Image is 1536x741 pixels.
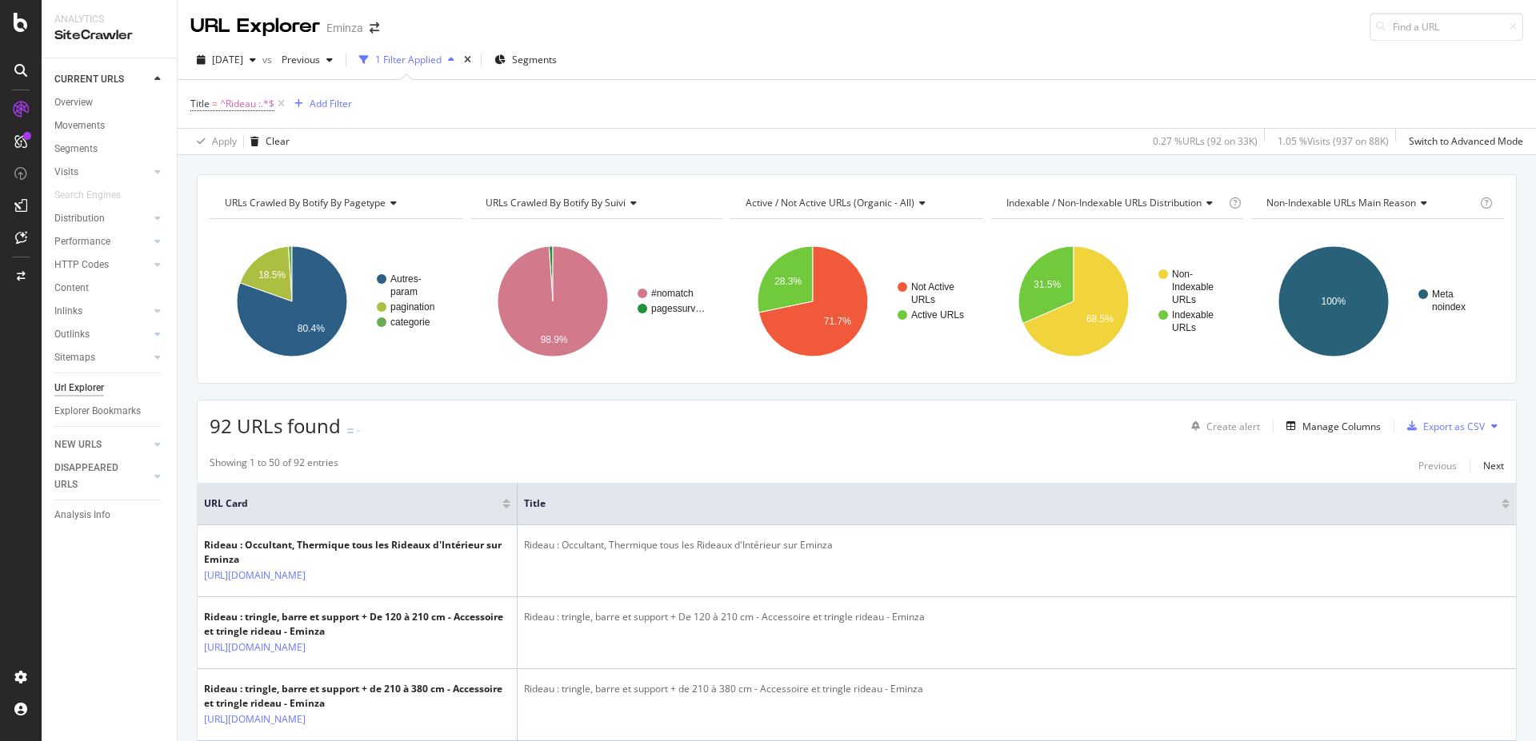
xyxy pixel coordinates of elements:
div: Apply [212,134,237,148]
text: Indexable [1172,309,1214,321]
div: Performance [54,233,110,250]
svg: A chart. [210,232,459,371]
a: [URL][DOMAIN_NAME] [204,711,306,727]
text: URLs [1172,322,1196,333]
div: times [461,52,474,68]
div: Inlinks [54,303,82,320]
a: [URL][DOMAIN_NAME] [204,639,306,655]
text: param [390,286,418,297]
span: Title [190,97,210,110]
span: Title [524,496,1478,511]
text: 80.4% [298,323,325,334]
text: 68.5% [1086,313,1114,325]
div: Rideau : Occultant, Thermique tous les Rideaux d'Intérieur sur Eminza [204,538,510,567]
div: arrow-right-arrow-left [370,22,379,34]
div: NEW URLS [54,436,102,453]
img: Equal [347,428,354,433]
div: DISAPPEARED URLS [54,460,135,493]
a: Overview [54,94,166,111]
text: URLs [1172,294,1196,305]
button: Apply [190,129,237,154]
div: Add Filter [310,97,352,110]
button: Add Filter [288,94,352,114]
text: 18.5% [258,269,286,281]
h4: Non-Indexable URLs Main Reason [1263,190,1477,216]
svg: A chart. [470,232,720,371]
text: Autres- [390,273,422,285]
text: pagessurv… [651,303,705,314]
text: pagination [390,301,434,313]
div: Next [1483,459,1504,472]
a: [URL][DOMAIN_NAME] [204,568,306,584]
a: Inlinks [54,303,150,320]
span: 2025 Sep. 8th [212,53,243,66]
div: 1 Filter Applied [375,53,442,66]
button: Create alert [1185,413,1260,439]
div: Segments [54,141,98,157]
div: URL Explorer [190,13,320,40]
div: Analysis Info [54,507,110,524]
span: Previous [275,53,320,66]
input: Find a URL [1370,13,1523,41]
svg: A chart. [730,232,980,371]
div: HTTP Codes [54,257,109,273]
a: Explorer Bookmarks [54,403,166,420]
text: Active URLs [911,309,964,321]
text: Not Active [911,281,954,293]
a: CURRENT URLS [54,71,150,88]
button: 1 Filter Applied [353,47,461,73]
text: URLs [911,294,935,305]
a: Movements [54,118,166,134]
span: Active / Not Active URLs (organic - all) [746,196,914,209]
button: Switch to Advanced Mode [1402,129,1523,154]
div: Overview [54,94,93,111]
div: Previous [1418,459,1457,472]
h4: URLs Crawled By Botify By pagetype [222,190,448,216]
button: Segments [488,47,563,73]
div: Rideau : tringle, barre et support + De 120 à 210 cm - Accessoire et tringle rideau - Eminza [524,610,1510,624]
button: Previous [1418,456,1457,475]
text: noindex [1432,301,1466,313]
div: Visits [54,164,78,181]
span: URLs Crawled By Botify By pagetype [225,196,386,209]
text: 28.3% [774,276,802,287]
a: DISAPPEARED URLS [54,460,150,493]
div: Switch to Advanced Mode [1409,134,1523,148]
div: Explorer Bookmarks [54,403,141,420]
a: Content [54,280,166,297]
div: Manage Columns [1302,420,1381,433]
text: 100% [1322,296,1346,307]
div: Showing 1 to 50 of 92 entries [210,456,338,475]
span: Indexable / Non-Indexable URLs distribution [1006,196,1202,209]
button: Export as CSV [1401,413,1485,439]
h4: Indexable / Non-Indexable URLs Distribution [1003,190,1226,216]
button: [DATE] [190,47,262,73]
div: Url Explorer [54,380,104,396]
h4: Active / Not Active URLs [742,190,969,216]
a: Distribution [54,210,150,227]
svg: A chart. [1251,232,1501,371]
a: NEW URLS [54,436,150,453]
text: Indexable [1172,281,1214,293]
a: Segments [54,141,166,157]
a: Url Explorer [54,380,166,396]
a: HTTP Codes [54,257,150,273]
span: = [212,97,218,110]
div: Distribution [54,210,105,227]
div: 0.27 % URLs ( 92 on 33K ) [1153,134,1258,148]
text: categorie [390,317,430,328]
a: Outlinks [54,326,150,343]
div: Content [54,280,89,297]
span: 92 URLs found [210,412,341,439]
div: Export as CSV [1423,420,1485,433]
a: Visits [54,164,150,181]
div: Eminza [326,20,363,36]
button: Previous [275,47,339,73]
span: vs [262,53,275,66]
div: 1.05 % Visits ( 937 on 88K ) [1278,134,1389,148]
svg: A chart. [991,232,1241,371]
